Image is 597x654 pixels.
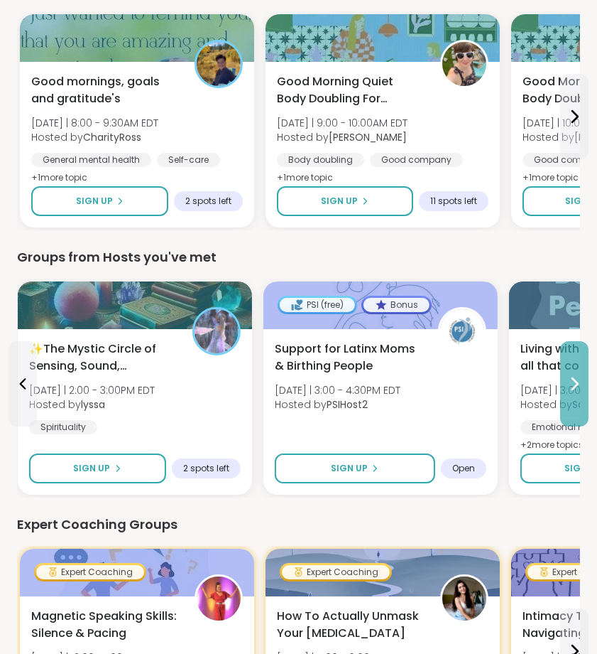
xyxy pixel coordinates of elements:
[280,298,355,312] div: PSI (free)
[81,397,105,412] b: lyssa
[442,577,486,621] img: elenacarr0ll
[31,153,151,167] div: General mental health
[76,195,113,208] span: Sign Up
[29,397,155,412] span: Hosted by
[282,565,390,579] div: Expert Coaching
[363,298,429,312] div: Bonus
[275,341,422,375] span: Support for Latinx Moms & Birthing People
[442,42,486,86] img: Adrienne_QueenOfTheDawn
[277,153,364,167] div: Body doubling
[275,454,435,483] button: Sign Up
[185,195,231,207] span: 2 spots left
[195,309,239,353] img: lyssa
[31,186,168,216] button: Sign Up
[183,463,229,474] span: 2 spots left
[277,73,425,107] span: Good Morning Quiet Body Doubling For Productivity
[430,195,477,207] span: 11 spots left
[277,186,413,216] button: Sign Up
[29,383,155,397] span: [DATE] | 2:00 - 3:00PM EDT
[29,454,166,483] button: Sign Up
[29,341,177,375] span: ✨The Mystic Circle of Sensing, Sound, Readings✨
[83,130,141,144] b: CharityRoss
[17,515,580,535] div: Expert Coaching Groups
[327,397,368,412] b: PSIHost2
[275,397,400,412] span: Hosted by
[197,42,241,86] img: CharityRoss
[31,130,158,144] span: Hosted by
[370,153,463,167] div: Good company
[277,116,407,130] span: [DATE] | 9:00 - 10:00AM EDT
[452,463,475,474] span: Open
[277,608,425,642] span: How To Actually Unmask Your [MEDICAL_DATA]
[31,608,179,642] span: Magnetic Speaking Skills: Silence & Pacing
[36,565,144,579] div: Expert Coaching
[73,462,110,475] span: Sign Up
[321,195,358,208] span: Sign Up
[17,247,580,267] div: Groups from Hosts you've met
[29,420,97,434] div: Spirituality
[31,116,158,130] span: [DATE] | 8:00 - 9:30AM EDT
[275,383,400,397] span: [DATE] | 3:00 - 4:30PM EDT
[331,462,368,475] span: Sign Up
[440,309,484,353] img: PSIHost2
[277,130,407,144] span: Hosted by
[197,577,241,621] img: Lisa_LaCroix
[31,73,179,107] span: Good mornings, goals and gratitude's
[329,130,407,144] b: [PERSON_NAME]
[157,153,220,167] div: Self-care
